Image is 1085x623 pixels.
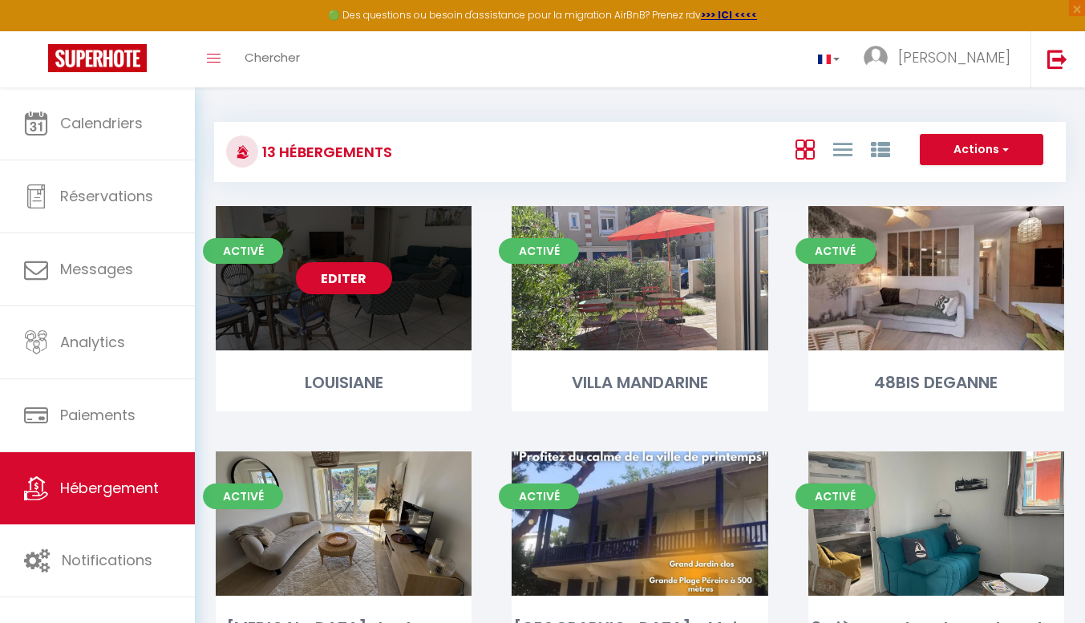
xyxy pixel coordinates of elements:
[796,136,815,162] a: Vue en Box
[258,134,392,170] h3: 13 Hébergements
[1047,49,1067,69] img: logout
[203,483,283,509] span: Activé
[499,483,579,509] span: Activé
[898,47,1010,67] span: [PERSON_NAME]
[512,370,767,395] div: VILLA MANDARINE
[203,238,283,264] span: Activé
[60,113,143,133] span: Calendriers
[871,136,890,162] a: Vue par Groupe
[60,332,125,352] span: Analytics
[808,370,1064,395] div: 48BIS DEGANNE
[48,44,147,72] img: Super Booking
[864,46,888,70] img: ...
[852,31,1030,87] a: ... [PERSON_NAME]
[60,186,153,206] span: Réservations
[833,136,852,162] a: Vue en Liste
[245,49,300,66] span: Chercher
[60,478,159,498] span: Hébergement
[216,370,472,395] div: LOUISIANE
[62,550,152,570] span: Notifications
[796,483,876,509] span: Activé
[233,31,312,87] a: Chercher
[920,134,1043,166] button: Actions
[60,405,136,425] span: Paiements
[296,262,392,294] a: Editer
[499,238,579,264] span: Activé
[796,238,876,264] span: Activé
[60,259,133,279] span: Messages
[701,8,757,22] a: >>> ICI <<<<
